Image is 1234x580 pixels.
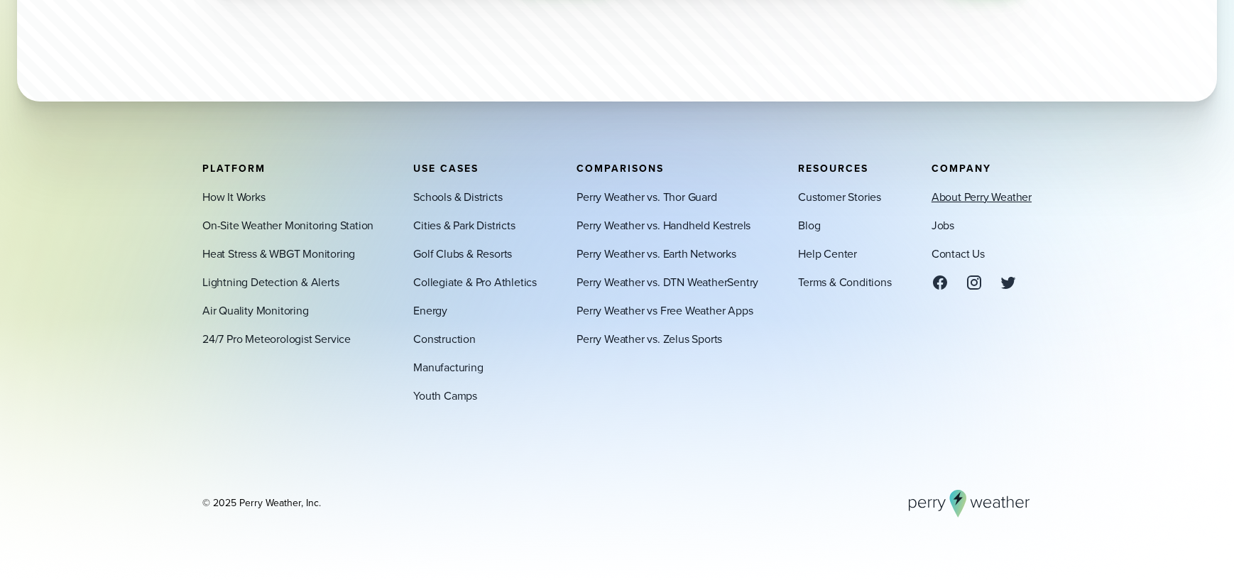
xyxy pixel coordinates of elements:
[798,188,881,205] a: Customer Stories
[932,217,954,234] a: Jobs
[577,330,722,347] a: Perry Weather vs. Zelus Sports
[798,160,868,175] span: Resources
[413,387,477,404] a: Youth Camps
[577,160,664,175] span: Comparisons
[202,160,266,175] span: Platform
[798,217,820,234] a: Blog
[413,359,483,376] a: Manufacturing
[932,160,991,175] span: Company
[413,217,515,234] a: Cities & Park Districts
[798,273,891,290] a: Terms & Conditions
[413,302,447,319] a: Energy
[202,496,321,510] div: © 2025 Perry Weather, Inc.
[577,302,753,319] a: Perry Weather vs Free Weather Apps
[202,330,351,347] a: 24/7 Pro Meteorologist Service
[202,302,309,319] a: Air Quality Monitoring
[577,245,736,262] a: Perry Weather vs. Earth Networks
[577,273,758,290] a: Perry Weather vs. DTN WeatherSentry
[577,188,716,205] a: Perry Weather vs. Thor Guard
[202,217,373,234] a: On-Site Weather Monitoring Station
[413,273,537,290] a: Collegiate & Pro Athletics
[413,330,476,347] a: Construction
[413,160,479,175] span: Use Cases
[202,245,355,262] a: Heat Stress & WBGT Monitoring
[413,188,502,205] a: Schools & Districts
[798,245,857,262] a: Help Center
[202,188,266,205] a: How It Works
[202,273,339,290] a: Lightning Detection & Alerts
[932,188,1032,205] a: About Perry Weather
[932,245,985,262] a: Contact Us
[413,245,512,262] a: Golf Clubs & Resorts
[577,217,750,234] a: Perry Weather vs. Handheld Kestrels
